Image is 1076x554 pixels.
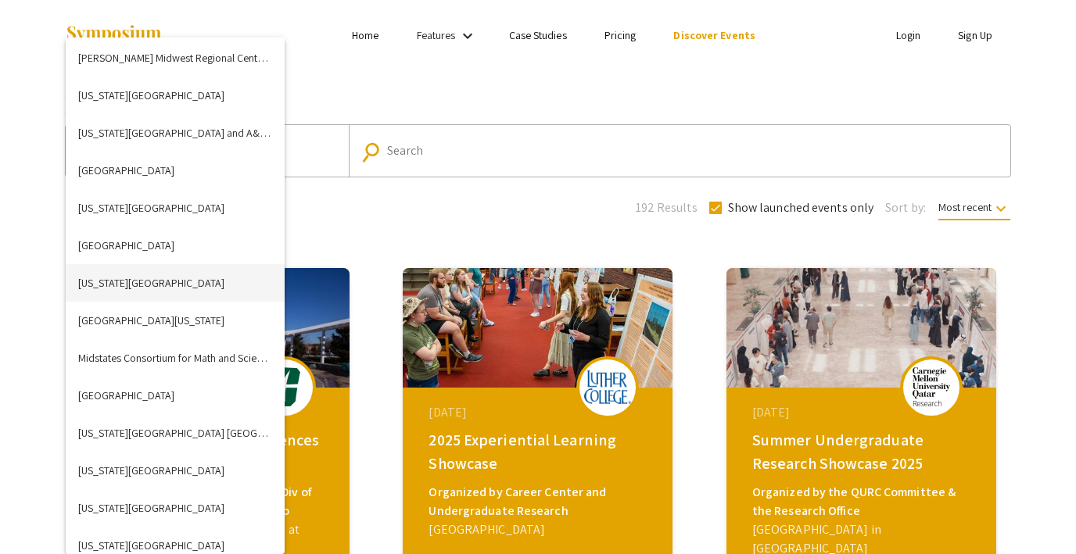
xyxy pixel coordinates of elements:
button: [PERSON_NAME] Midwest Regional Center of Excellence (LSMRCE) [66,39,285,77]
button: [US_STATE][GEOGRAPHIC_DATA] and A&M - [GEOGRAPHIC_DATA] [66,114,285,152]
button: [GEOGRAPHIC_DATA] [66,377,285,414]
button: [US_STATE][GEOGRAPHIC_DATA] [GEOGRAPHIC_DATA] [66,414,285,452]
button: [US_STATE][GEOGRAPHIC_DATA] [66,452,285,489]
button: [GEOGRAPHIC_DATA][US_STATE] [66,302,285,339]
button: Midstates Consortium for Math and Science [66,339,285,377]
button: [US_STATE][GEOGRAPHIC_DATA] [66,189,285,227]
button: [US_STATE][GEOGRAPHIC_DATA] [66,489,285,527]
button: [US_STATE][GEOGRAPHIC_DATA] [66,77,285,114]
button: [GEOGRAPHIC_DATA] [66,227,285,264]
button: [GEOGRAPHIC_DATA] [66,152,285,189]
button: [US_STATE][GEOGRAPHIC_DATA] [66,264,285,302]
